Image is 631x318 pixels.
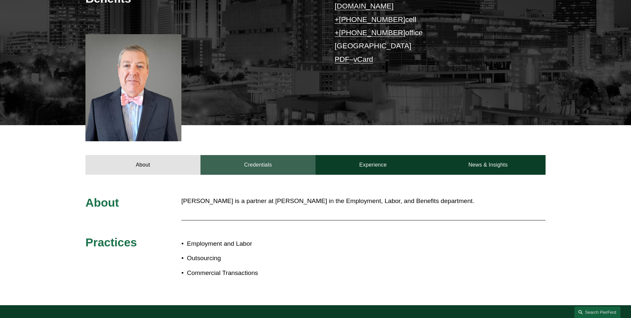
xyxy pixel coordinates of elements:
[339,15,405,24] a: [PHONE_NUMBER]
[335,55,349,63] a: PDF
[431,155,546,175] a: News & Insights
[335,15,339,24] a: +
[315,155,431,175] a: Experience
[200,155,315,175] a: Credentials
[85,155,200,175] a: About
[335,29,339,37] a: +
[85,236,137,249] span: Practices
[187,267,315,279] p: Commercial Transactions
[574,307,620,318] a: Search this site
[339,29,405,37] a: [PHONE_NUMBER]
[187,253,315,264] p: Outsourcing
[187,238,315,250] p: Employment and Labor
[354,55,373,63] a: vCard
[181,195,546,207] p: [PERSON_NAME] is a partner at [PERSON_NAME] in the Employment, Labor, and Benefits department.
[85,196,119,209] span: About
